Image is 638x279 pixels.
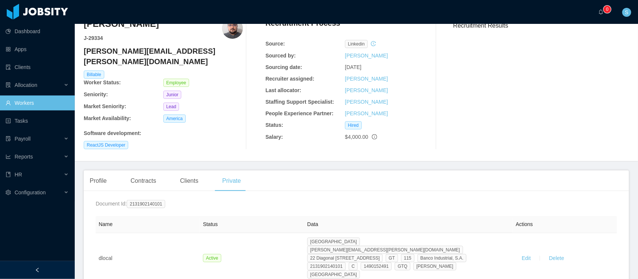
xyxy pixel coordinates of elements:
[345,64,361,70] span: [DATE]
[163,79,189,87] span: Employee
[307,254,383,262] span: 22 Diagonal [STREET_ADDRESS]
[453,21,629,30] h3: Recruitment Results
[345,110,388,116] a: [PERSON_NAME]
[15,136,31,142] span: Payroll
[345,76,388,82] a: [PERSON_NAME]
[361,262,392,270] span: 1490152491
[84,170,113,191] div: Profile
[6,172,11,177] i: icon: book
[516,252,537,264] button: Edit
[543,252,570,264] button: Delete
[99,221,113,227] span: Name
[203,254,221,262] span: Active
[6,95,69,110] a: icon: userWorkers
[265,76,314,82] b: Recruiter assigned:
[265,134,283,140] b: Salary:
[371,41,376,46] i: icon: history
[84,70,104,79] span: Billable
[345,134,368,140] span: $4,000.00
[345,99,388,105] a: [PERSON_NAME]
[307,246,463,254] span: [PERSON_NAME][EMAIL_ADDRESS][PERSON_NAME][DOMAIN_NAME]
[413,262,456,270] span: [PERSON_NAME]
[307,270,360,279] span: [GEOGRAPHIC_DATA]
[163,91,182,99] span: Junior
[222,18,243,39] img: b95494b7-8d81-44ff-8a6b-fd71f499db35_6655e31835cec-400w.png
[96,201,127,207] span: Document Id:
[6,154,11,159] i: icon: line-chart
[174,170,204,191] div: Clients
[349,262,358,270] span: C
[6,190,11,195] i: icon: setting
[99,255,113,261] span: dlocal
[417,254,466,262] span: Banco Industrial, S.A.
[345,40,368,48] span: linkedin
[386,254,398,262] span: GT
[345,121,362,129] span: Hired
[307,221,318,227] span: Data
[372,134,377,139] span: info-circle
[84,91,108,97] b: Seniority:
[15,189,46,195] span: Configuration
[163,115,186,123] span: America
[84,35,103,41] strong: J- 29334
[345,53,388,59] a: [PERSON_NAME]
[127,200,165,208] span: 2131902140101
[6,82,11,88] i: icon: solution
[6,24,69,39] a: icon: pie-chartDashboard
[307,262,346,270] span: 2131902140101
[203,221,218,227] span: Status
[84,79,121,85] b: Worker Status:
[84,46,243,67] h4: [PERSON_NAME][EMAIL_ADDRESS][PERSON_NAME][DOMAIN_NAME]
[265,87,301,93] b: Last allocator:
[265,122,283,128] b: Status:
[625,8,628,17] span: S
[84,130,141,136] b: Software development :
[265,99,334,105] b: Staffing Support Specialist:
[84,115,131,121] b: Market Availability:
[265,64,302,70] b: Sourcing date:
[307,238,360,246] span: [GEOGRAPHIC_DATA]
[265,110,333,116] b: People Experience Partner:
[15,172,22,178] span: HR
[265,41,285,47] b: Source:
[15,82,37,88] span: Allocation
[401,254,414,262] span: 115
[84,103,126,109] b: Market Seniority:
[15,154,33,160] span: Reports
[6,42,69,57] a: icon: appstoreApps
[395,262,410,270] span: GTQ
[604,6,611,13] sup: 0
[345,87,388,93] a: [PERSON_NAME]
[6,113,69,128] a: icon: profileTasks
[84,18,159,30] h3: [PERSON_NAME]
[124,170,162,191] div: Contracts
[216,170,247,191] div: Private
[163,103,179,111] span: Lead
[6,136,11,141] i: icon: file-protect
[516,221,533,227] span: Actions
[265,53,296,59] b: Sourced by:
[6,60,69,75] a: icon: auditClients
[598,9,604,15] i: icon: bell
[84,141,128,149] span: ReactJS Developer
